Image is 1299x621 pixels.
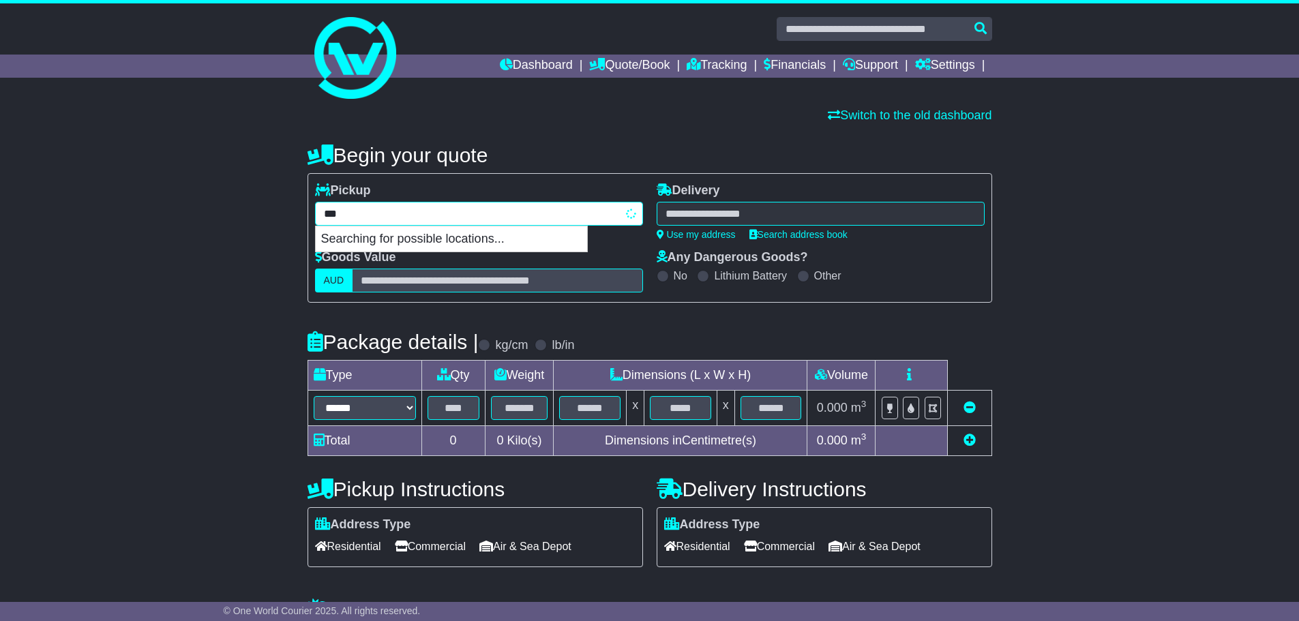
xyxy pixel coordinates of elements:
h4: Package details | [308,331,479,353]
span: 0.000 [817,434,848,447]
label: kg/cm [495,338,528,353]
label: Delivery [657,183,720,198]
typeahead: Please provide city [315,202,643,226]
a: Dashboard [500,55,573,78]
h4: Delivery Instructions [657,478,992,500]
td: Weight [485,361,554,391]
label: AUD [315,269,353,292]
label: Goods Value [315,250,396,265]
span: m [851,401,867,414]
td: Total [308,426,421,456]
td: x [627,391,644,426]
span: 0 [496,434,503,447]
td: x [717,391,734,426]
a: Add new item [964,434,976,447]
td: Dimensions in Centimetre(s) [554,426,807,456]
p: Searching for possible locations... [316,226,587,252]
a: Quote/Book [589,55,670,78]
span: Commercial [395,536,466,557]
label: Address Type [664,517,760,532]
h4: Pickup Instructions [308,478,643,500]
span: Residential [315,536,381,557]
a: Financials [764,55,826,78]
span: Residential [664,536,730,557]
td: Volume [807,361,876,391]
td: Dimensions (L x W x H) [554,361,807,391]
sup: 3 [861,399,867,409]
label: Other [814,269,841,282]
td: Qty [421,361,485,391]
td: 0 [421,426,485,456]
a: Switch to the old dashboard [828,108,991,122]
a: Use my address [657,229,736,240]
span: Commercial [744,536,815,557]
h4: Warranty & Insurance [308,598,992,620]
label: Address Type [315,517,411,532]
sup: 3 [861,431,867,442]
a: Tracking [687,55,747,78]
span: © One World Courier 2025. All rights reserved. [224,605,421,616]
span: 0.000 [817,401,848,414]
span: Air & Sea Depot [828,536,921,557]
a: Settings [915,55,975,78]
a: Support [843,55,898,78]
h4: Begin your quote [308,144,992,166]
a: Remove this item [964,401,976,414]
label: No [674,269,687,282]
label: Lithium Battery [714,269,787,282]
td: Type [308,361,421,391]
a: Search address book [749,229,848,240]
label: Pickup [315,183,371,198]
label: lb/in [552,338,574,353]
span: Air & Sea Depot [479,536,571,557]
span: m [851,434,867,447]
label: Any Dangerous Goods? [657,250,808,265]
td: Kilo(s) [485,426,554,456]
